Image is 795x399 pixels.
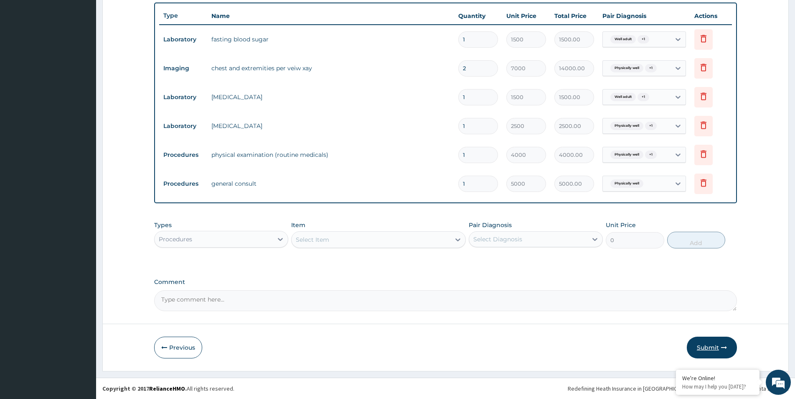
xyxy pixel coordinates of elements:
td: physical examination (routine medicals) [207,146,454,163]
img: d_794563401_company_1708531726252_794563401 [15,42,34,63]
td: [MEDICAL_DATA] [207,118,454,134]
textarea: Type your message and hit 'Enter' [4,228,159,258]
div: Procedures [159,235,192,243]
td: Laboratory [159,118,207,134]
div: Select Diagnosis [473,235,522,243]
span: Well adult [610,93,636,101]
td: Laboratory [159,32,207,47]
th: Pair Diagnosis [598,8,690,24]
label: Item [291,221,305,229]
th: Type [159,8,207,23]
label: Pair Diagnosis [469,221,512,229]
td: Imaging [159,61,207,76]
div: Chat with us now [43,47,140,58]
span: We're online! [48,105,115,190]
td: Procedures [159,176,207,192]
span: + 1 [638,35,649,43]
span: + 1 [645,122,657,130]
td: [MEDICAL_DATA] [207,89,454,105]
div: Redefining Heath Insurance in [GEOGRAPHIC_DATA] using Telemedicine and Data Science! [568,384,789,393]
button: Add [667,232,725,248]
span: + 1 [645,64,657,72]
td: fasting blood sugar [207,31,454,48]
td: chest and extremities per veiw xay [207,60,454,77]
a: RelianceHMO [149,385,185,392]
td: general consult [207,175,454,192]
button: Submit [687,337,737,358]
td: Laboratory [159,90,207,105]
span: Physically well [610,64,643,72]
span: + 1 [638,93,649,101]
span: Well adult [610,35,636,43]
strong: Copyright © 2017 . [102,385,187,392]
th: Total Price [550,8,598,24]
label: Comment [154,279,737,286]
footer: All rights reserved. [96,378,795,399]
p: How may I help you today? [682,383,753,390]
label: Unit Price [606,221,636,229]
span: Physically well [610,151,643,159]
label: Types [154,222,172,229]
span: + 1 [645,151,657,159]
th: Unit Price [502,8,550,24]
span: Physically well [610,179,643,188]
div: Minimize live chat window [137,4,157,24]
th: Name [207,8,454,24]
button: Previous [154,337,202,358]
th: Actions [690,8,732,24]
th: Quantity [454,8,502,24]
div: Select Item [296,235,329,244]
td: Procedures [159,147,207,163]
span: Physically well [610,122,643,130]
div: We're Online! [682,374,753,382]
